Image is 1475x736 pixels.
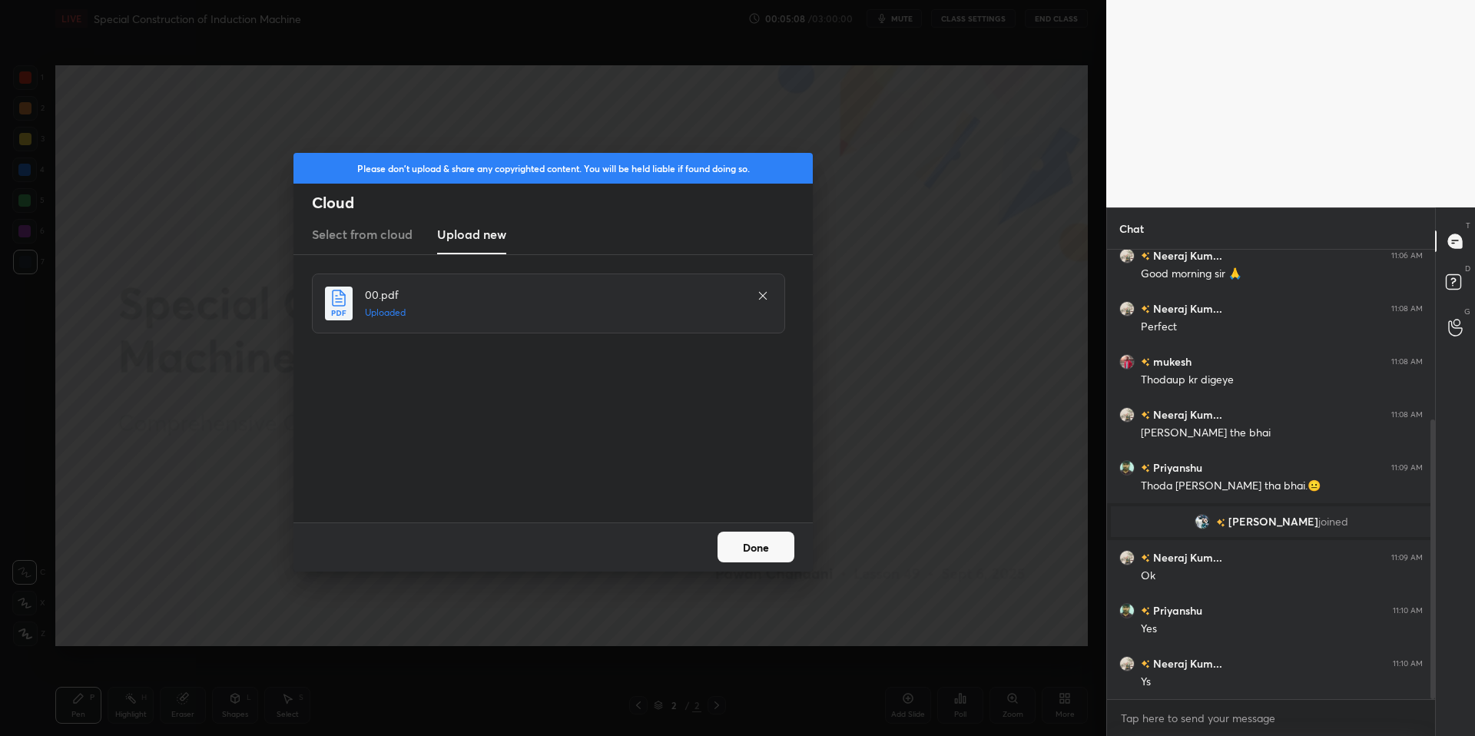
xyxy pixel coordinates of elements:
div: 11:09 AM [1391,553,1423,562]
img: no-rating-badge.077c3623.svg [1141,554,1150,562]
img: f293b4ea735f4af582563b16c449ac8b.jpg [1119,603,1135,618]
div: 11:06 AM [1391,251,1423,260]
p: D [1465,263,1470,274]
span: [PERSON_NAME] [1228,516,1318,528]
img: no-rating-badge.077c3623.svg [1141,411,1150,419]
h6: Neeraj Kum... [1150,300,1222,317]
h6: Neeraj Kum... [1150,549,1222,565]
p: Chat [1107,208,1156,249]
h6: mukesh [1150,353,1192,370]
img: no-rating-badge.077c3623.svg [1141,252,1150,260]
h5: Uploaded [365,306,741,320]
p: G [1464,306,1470,317]
img: no-rating-badge.077c3623.svg [1141,305,1150,313]
img: no-rating-badge.077c3623.svg [1216,519,1225,527]
div: Thodaup kr digeye [1141,373,1423,388]
img: 9081843af544456586c459531e725913.jpg [1119,550,1135,565]
img: 9081843af544456586c459531e725913.jpg [1119,656,1135,671]
div: [PERSON_NAME] the bhai [1141,426,1423,441]
div: grid [1107,250,1435,699]
div: Please don't upload & share any copyrighted content. You will be held liable if found doing so. [293,153,813,184]
img: 9081843af544456586c459531e725913.jpg [1119,248,1135,264]
h4: 00.pdf [365,287,741,303]
h3: Upload new [437,225,506,244]
div: Good morning sir 🙏 [1141,267,1423,282]
img: no-rating-badge.077c3623.svg [1141,660,1150,668]
h6: Neeraj Kum... [1150,247,1222,264]
h6: Priyanshu [1150,459,1202,476]
img: 9081843af544456586c459531e725913.jpg [1119,407,1135,423]
div: 11:08 AM [1391,357,1423,366]
h6: Neeraj Kum... [1150,406,1222,423]
h6: Neeraj Kum... [1150,655,1222,671]
div: Thoda [PERSON_NAME] tha bhai.😐 [1141,479,1423,494]
div: Perfect [1141,320,1423,335]
div: 11:09 AM [1391,463,1423,472]
img: db500a96215b46539d6c2ed345a88a13.jpg [1119,354,1135,370]
img: no-rating-badge.077c3623.svg [1141,464,1150,472]
img: dd25de8fb75f4b548ce634ff3f3c9755.jpg [1195,514,1210,529]
div: 11:10 AM [1393,606,1423,615]
h2: Cloud [312,193,813,213]
img: f293b4ea735f4af582563b16c449ac8b.jpg [1119,460,1135,476]
span: joined [1318,516,1348,528]
h6: Priyanshu [1150,602,1202,618]
button: Done [718,532,794,562]
img: no-rating-badge.077c3623.svg [1141,358,1150,366]
p: T [1466,220,1470,231]
div: 11:08 AM [1391,304,1423,313]
img: no-rating-badge.077c3623.svg [1141,607,1150,615]
div: Yes [1141,622,1423,637]
div: 11:10 AM [1393,659,1423,668]
img: 9081843af544456586c459531e725913.jpg [1119,301,1135,317]
div: Ys [1141,675,1423,690]
div: Ok [1141,569,1423,584]
div: 11:08 AM [1391,410,1423,419]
